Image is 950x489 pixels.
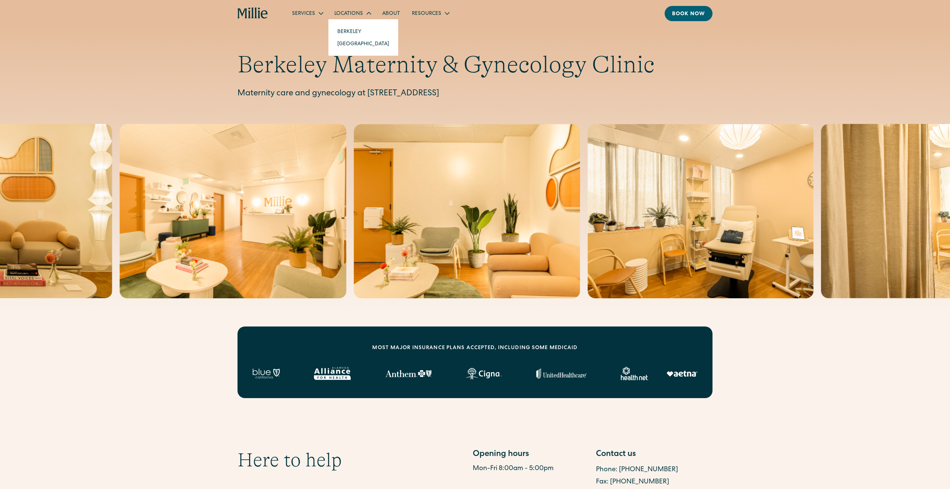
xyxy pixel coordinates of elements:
[237,88,712,100] p: Maternity care and gynecology at [STREET_ADDRESS]
[372,344,577,352] div: MOST MAJOR INSURANCE PLANS ACCEPTED, INCLUDING some MEDICAID
[376,7,406,19] a: About
[473,464,589,474] div: Mon-Fri 8:00am - 5:00pm
[665,6,712,21] a: Book now
[536,368,587,379] img: United Healthcare logo
[621,367,649,380] img: Healthnet logo
[328,7,376,19] div: Locations
[292,10,315,18] div: Services
[286,7,328,19] div: Services
[334,10,363,18] div: Locations
[596,449,712,461] div: Contact us
[596,479,669,485] a: Fax: [PHONE_NUMBER]
[412,10,441,18] div: Resources
[331,25,395,37] a: Berkeley
[252,368,280,379] img: Blue California logo
[466,368,502,380] img: Cigna logo
[672,10,705,18] div: Book now
[473,449,589,461] div: Opening hours
[237,449,342,472] h2: Here to help
[596,466,678,473] a: Phone: [PHONE_NUMBER]
[237,7,268,19] a: home
[331,37,395,50] a: [GEOGRAPHIC_DATA]
[237,50,712,79] h1: Berkeley Maternity & Gynecology Clinic
[328,19,398,56] nav: Locations
[314,367,351,380] img: Alameda Alliance logo
[385,370,432,377] img: Anthem Logo
[406,7,455,19] div: Resources
[666,371,698,377] img: Aetna logo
